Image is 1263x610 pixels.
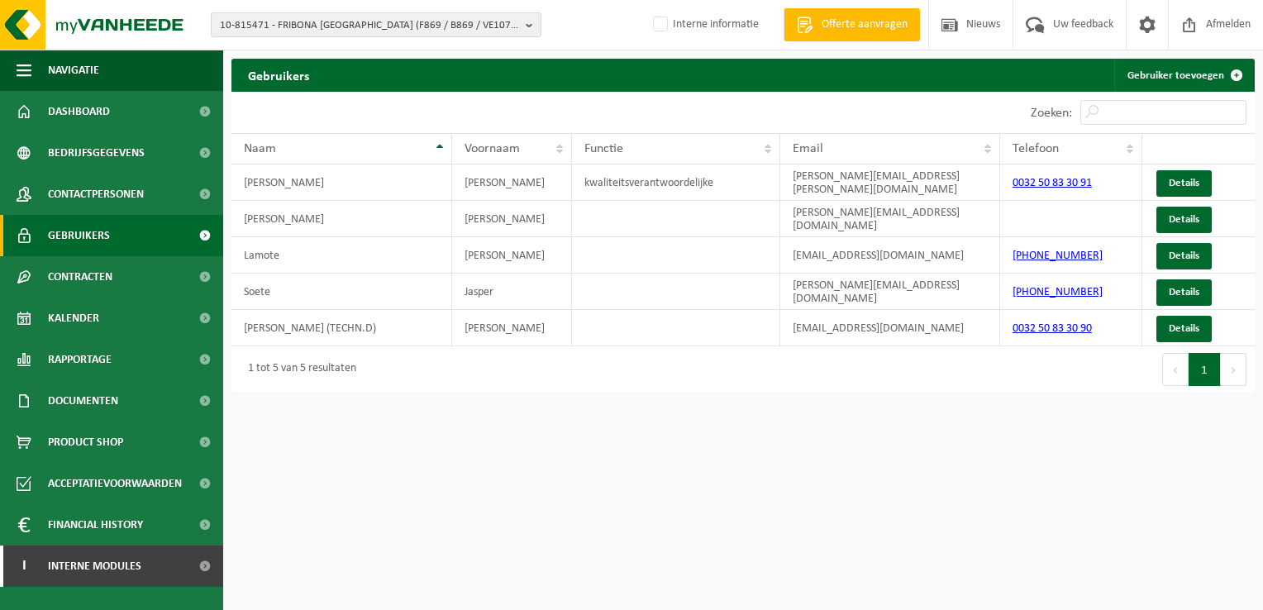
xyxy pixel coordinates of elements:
[48,91,110,132] span: Dashboard
[1156,316,1212,342] a: Details
[48,298,99,339] span: Kalender
[48,215,110,256] span: Gebruikers
[780,237,1000,274] td: [EMAIL_ADDRESS][DOMAIN_NAME]
[1162,353,1189,386] button: Previous
[244,142,276,155] span: Naam
[1114,59,1253,92] a: Gebruiker toevoegen
[211,12,541,37] button: 10-815471 - FRIBONA [GEOGRAPHIC_DATA] (F869 / B869 / VE1070 / B869H) - OOSTKAMP
[231,59,326,91] h2: Gebruikers
[48,463,182,504] span: Acceptatievoorwaarden
[780,310,1000,346] td: [EMAIL_ADDRESS][DOMAIN_NAME]
[572,164,780,201] td: kwaliteitsverantwoordelijke
[48,339,112,380] span: Rapportage
[1156,243,1212,269] a: Details
[1031,107,1072,120] label: Zoeken:
[817,17,912,33] span: Offerte aanvragen
[1156,207,1212,233] a: Details
[1013,177,1092,189] a: 0032 50 83 30 91
[452,274,572,310] td: Jasper
[48,174,144,215] span: Contactpersonen
[1013,250,1103,262] a: [PHONE_NUMBER]
[780,164,1000,201] td: [PERSON_NAME][EMAIL_ADDRESS][PERSON_NAME][DOMAIN_NAME]
[48,504,143,546] span: Financial History
[17,546,31,587] span: I
[48,546,141,587] span: Interne modules
[1013,322,1092,335] a: 0032 50 83 30 90
[231,201,452,237] td: [PERSON_NAME]
[48,50,99,91] span: Navigatie
[1013,142,1059,155] span: Telefoon
[1156,170,1212,197] a: Details
[220,13,519,38] span: 10-815471 - FRIBONA [GEOGRAPHIC_DATA] (F869 / B869 / VE1070 / B869H) - OOSTKAMP
[1013,286,1103,298] a: [PHONE_NUMBER]
[48,380,118,422] span: Documenten
[452,310,572,346] td: [PERSON_NAME]
[793,142,823,155] span: Email
[231,310,452,346] td: [PERSON_NAME] (TECHN.D)
[1156,279,1212,306] a: Details
[1221,353,1246,386] button: Next
[452,201,572,237] td: [PERSON_NAME]
[780,274,1000,310] td: [PERSON_NAME][EMAIL_ADDRESS][DOMAIN_NAME]
[584,142,623,155] span: Functie
[780,201,1000,237] td: [PERSON_NAME][EMAIL_ADDRESS][DOMAIN_NAME]
[452,164,572,201] td: [PERSON_NAME]
[465,142,520,155] span: Voornaam
[452,237,572,274] td: [PERSON_NAME]
[240,355,356,384] div: 1 tot 5 van 5 resultaten
[650,12,759,37] label: Interne informatie
[231,164,452,201] td: [PERSON_NAME]
[1189,353,1221,386] button: 1
[48,422,123,463] span: Product Shop
[231,274,452,310] td: Soete
[784,8,920,41] a: Offerte aanvragen
[231,237,452,274] td: Lamote
[48,132,145,174] span: Bedrijfsgegevens
[48,256,112,298] span: Contracten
